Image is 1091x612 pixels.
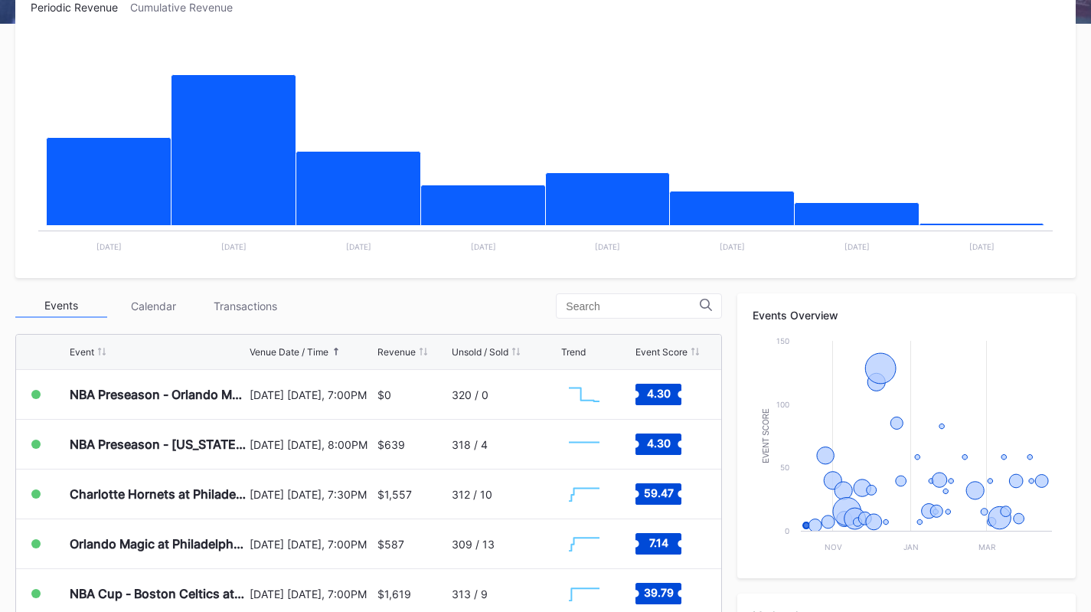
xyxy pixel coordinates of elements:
[31,1,130,14] div: Periodic Revenue
[452,488,492,501] div: 312 / 10
[452,538,495,551] div: 309 / 13
[452,346,508,358] div: Unsold / Sold
[561,346,586,358] div: Trend
[762,408,770,463] text: Event Score
[452,388,488,401] div: 320 / 0
[70,586,246,601] div: NBA Cup - Boston Celtics at Philadelphia 76ers
[561,425,607,463] svg: Chart title
[250,388,373,401] div: [DATE] [DATE], 7:00PM
[904,542,920,551] text: Jan
[978,542,996,551] text: Mar
[969,242,995,251] text: [DATE]
[377,346,416,358] div: Revenue
[785,526,789,535] text: 0
[644,486,674,499] text: 59.47
[649,536,668,549] text: 7.14
[644,586,674,599] text: 39.79
[452,587,488,601] div: 313 / 9
[452,438,488,451] div: 318 / 4
[346,242,371,251] text: [DATE]
[250,488,373,501] div: [DATE] [DATE], 7:30PM
[377,438,405,451] div: $639
[31,33,1060,263] svg: Chart title
[776,400,789,409] text: 100
[566,300,700,313] input: Search
[377,587,411,601] div: $1,619
[753,333,1060,563] svg: Chart title
[776,336,789,345] text: 150
[250,538,373,551] div: [DATE] [DATE], 7:00PM
[780,463,789,472] text: 50
[107,294,199,318] div: Calendar
[70,536,246,551] div: Orlando Magic at Philadelphia 76ers
[70,387,246,402] div: NBA Preseason - Orlando Magic at Philadelphia 76ers
[635,346,688,358] div: Event Score
[561,525,607,563] svg: Chart title
[15,294,107,318] div: Events
[130,1,245,14] div: Cumulative Revenue
[250,587,373,601] div: [DATE] [DATE], 7:00PM
[825,542,842,551] text: Nov
[753,309,1060,322] div: Events Overview
[96,242,122,251] text: [DATE]
[70,437,246,452] div: NBA Preseason - [US_STATE] Timberwolves at Philadelphia 76ers
[377,488,412,501] div: $1,557
[471,242,496,251] text: [DATE]
[377,538,404,551] div: $587
[250,438,373,451] div: [DATE] [DATE], 8:00PM
[647,437,671,450] text: 4.30
[561,475,607,513] svg: Chart title
[70,346,94,358] div: Event
[561,375,607,414] svg: Chart title
[250,346,328,358] div: Venue Date / Time
[199,294,291,318] div: Transactions
[647,387,671,400] text: 4.30
[844,242,870,251] text: [DATE]
[595,242,620,251] text: [DATE]
[221,242,247,251] text: [DATE]
[70,486,246,502] div: Charlotte Hornets at Philadelphia 76ers
[720,242,745,251] text: [DATE]
[377,388,391,401] div: $0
